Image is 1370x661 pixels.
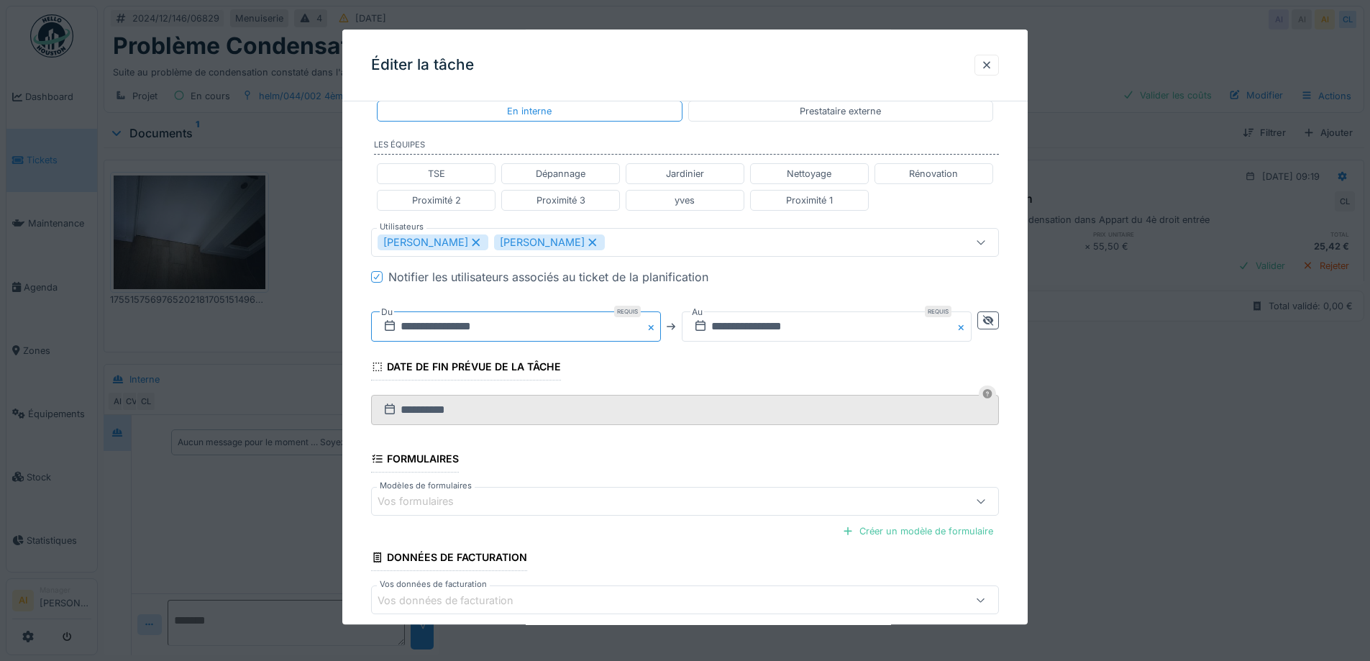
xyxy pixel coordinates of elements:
[412,193,461,207] div: Proximité 2
[377,480,475,493] label: Modèles de formulaires
[378,593,534,608] div: Vos données de facturation
[925,306,951,317] div: Requis
[428,167,445,181] div: TSE
[378,234,488,250] div: [PERSON_NAME]
[380,304,394,320] label: Du
[909,167,958,181] div: Rénovation
[645,311,661,342] button: Close
[787,167,831,181] div: Nettoyage
[371,547,527,572] div: Données de facturation
[494,234,605,250] div: [PERSON_NAME]
[786,193,833,207] div: Proximité 1
[371,356,561,380] div: Date de fin prévue de la tâche
[956,311,972,342] button: Close
[377,221,426,233] label: Utilisateurs
[371,448,459,473] div: Formulaires
[614,306,641,317] div: Requis
[371,56,474,74] h3: Éditer la tâche
[666,167,704,181] div: Jardinier
[377,579,490,591] label: Vos données de facturation
[536,167,585,181] div: Dépannage
[690,304,704,320] label: Au
[378,494,474,510] div: Vos formulaires
[675,193,695,207] div: yves
[536,193,585,207] div: Proximité 3
[374,139,999,155] label: Les équipes
[800,104,881,118] div: Prestataire externe
[836,522,999,542] div: Créer un modèle de formulaire
[388,268,708,286] div: Notifier les utilisateurs associés au ticket de la planification
[507,104,552,118] div: En interne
